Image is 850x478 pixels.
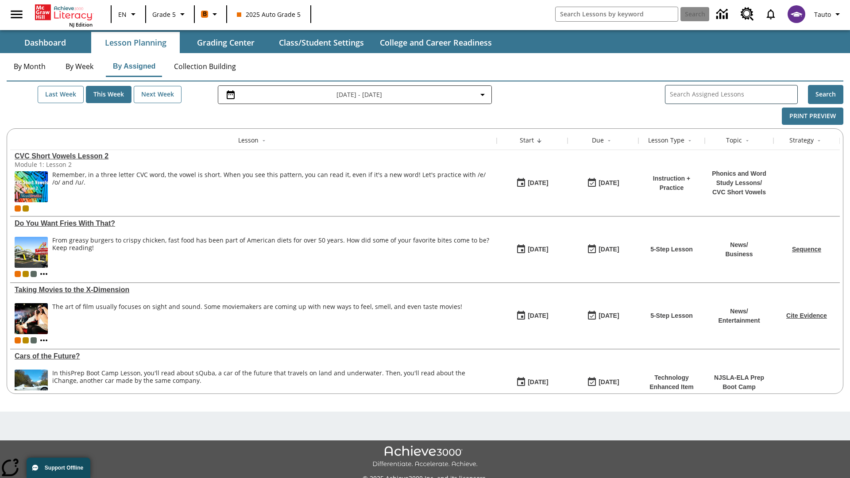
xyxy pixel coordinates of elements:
div: [DATE] [599,177,619,189]
div: [DATE] [528,177,548,189]
span: From greasy burgers to crispy chicken, fast food has been part of American diets for over 50 year... [52,237,492,268]
button: 08/25/25: Last day the lesson can be accessed [584,175,622,192]
p: Entertainment [718,316,760,325]
div: Due [592,136,604,145]
div: Taking Movies to the X-Dimension [15,286,492,294]
button: Class/Student Settings [272,32,371,53]
button: Boost Class color is orange. Change class color [197,6,224,22]
button: This Week [86,86,131,103]
span: New 2025 class [23,337,29,343]
span: B [203,8,207,19]
div: In this Prep Boot Camp Lesson, you'll read about sQuba, a car of the future that travels on land ... [52,370,492,401]
img: High-tech automobile treading water. [15,370,48,401]
button: Show more classes [39,269,49,279]
button: Open side menu [4,1,30,27]
button: College and Career Readiness [373,32,499,53]
a: Taking Movies to the X-Dimension, Lessons [15,286,492,294]
testabrev: Prep Boot Camp Lesson, you'll read about sQuba, a car of the future that travels on land and unde... [52,369,465,385]
span: Tauto [814,10,831,19]
button: Next Week [134,86,182,103]
img: CVC Short Vowels Lesson 2. [15,171,48,202]
div: [DATE] [599,244,619,255]
a: Cars of the Future? , Lessons [15,352,492,360]
img: One of the first McDonald's stores, with the iconic red sign and golden arches. [15,237,48,268]
p: CVC Short Vowels [709,188,769,197]
div: OL 2025 Auto Grade 6 [31,271,37,277]
button: Language: EN, Select a language [114,6,143,22]
p: Technology Enhanced Item [643,373,700,392]
div: Home [35,3,93,28]
button: Sort [684,135,695,146]
p: News / [725,240,753,250]
button: Sort [814,135,824,146]
button: Show more classes [39,335,49,346]
p: Business [725,250,753,259]
a: Sequence [792,246,821,253]
div: [DATE] [528,244,548,255]
button: Support Offline [27,458,90,478]
svg: Collapse Date Range Filter [477,89,488,100]
a: Cite Evidence [786,312,827,319]
button: Last Week [38,86,84,103]
p: NJSLA-ELA Prep Boot Camp [709,373,769,392]
button: By Month [7,56,53,77]
p: The art of film usually focuses on sight and sound. Some moviemakers are coming up with new ways ... [52,303,462,311]
img: Achieve3000 Differentiate Accelerate Achieve [372,446,478,468]
p: Phonics and Word Study Lessons / [709,169,769,188]
button: 08/24/25: Last day the lesson can be accessed [584,241,622,258]
a: Do You Want Fries With That?, Lessons [15,220,492,227]
button: Search [808,85,843,104]
div: From greasy burgers to crispy chicken, fast food has been part of American diets for over 50 year... [52,237,492,252]
button: 08/22/25: First time the lesson was available [513,374,551,391]
div: New 2025 class [23,205,29,212]
div: New 2025 class [23,271,29,277]
div: Remember, in a three letter CVC word, the vowel is short. When you see this pattern, you can read... [52,171,492,202]
div: CVC Short Vowels Lesson 2 [15,152,492,160]
div: Strategy [789,136,814,145]
button: Sort [742,135,753,146]
img: Panel in front of the seats sprays water mist to the happy audience at a 4DX-equipped theater. [15,303,48,334]
span: Support Offline [45,465,83,471]
button: By Week [57,56,101,77]
a: Data Center [711,2,735,27]
span: Grade 5 [152,10,176,19]
div: [DATE] [599,377,619,388]
input: Search Assigned Lessons [670,88,797,101]
button: Grading Center [182,32,270,53]
div: In this [52,370,492,385]
a: Resource Center, Will open in new tab [735,2,759,26]
p: 5-Step Lesson [650,311,693,320]
input: search field [556,7,678,21]
button: 08/24/25: First time the lesson was available [513,241,551,258]
span: 2025 Auto Grade 5 [237,10,301,19]
span: [DATE] - [DATE] [336,90,382,99]
div: Current Class [15,337,21,343]
button: By Assigned [106,56,162,77]
button: Select the date range menu item [222,89,488,100]
div: Do You Want Fries With That? [15,220,492,227]
button: Lesson Planning [91,32,180,53]
div: Module 1: Lesson 2 [15,160,147,169]
button: Print Preview [782,108,843,125]
button: Dashboard [1,32,89,53]
button: 08/01/26: Last day the lesson can be accessed [584,374,622,391]
a: Home [35,4,93,21]
div: Current Class [15,205,21,212]
div: OL 2025 Auto Grade 6 [31,337,37,343]
a: CVC Short Vowels Lesson 2, Lessons [15,152,492,160]
div: Lesson Type [648,136,684,145]
div: Lesson [238,136,259,145]
div: Topic [726,136,742,145]
span: NJ Edition [69,21,93,28]
button: Sort [604,135,614,146]
p: 5-Step Lesson [650,245,693,254]
p: Instruction + Practice [643,174,700,193]
button: 08/24/25: Last day the lesson can be accessed [584,308,622,324]
button: Collection Building [167,56,243,77]
div: Start [520,136,534,145]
